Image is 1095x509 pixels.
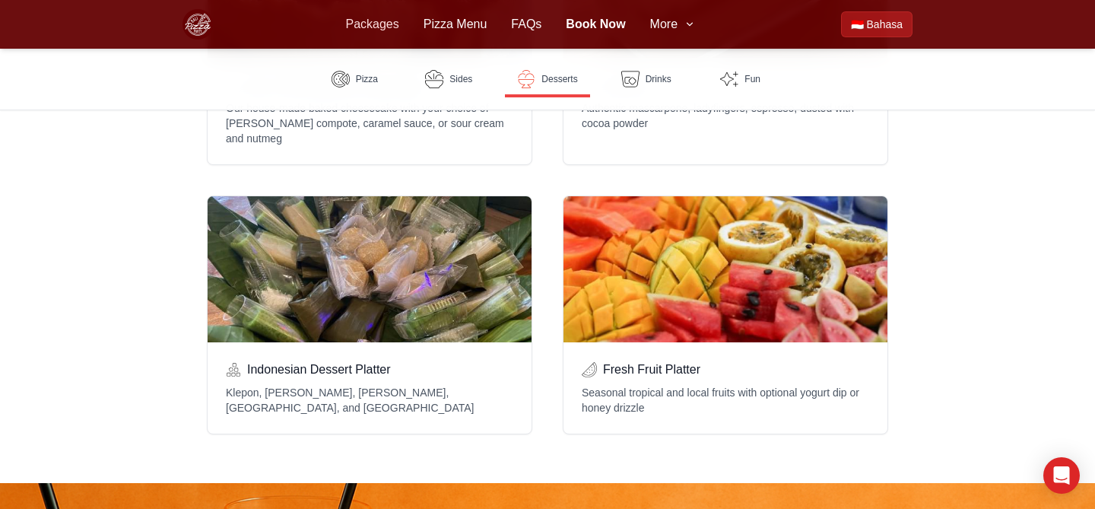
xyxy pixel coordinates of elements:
[541,73,577,85] span: Desserts
[608,61,684,97] a: Drinks
[316,61,392,97] a: Pizza
[345,15,398,33] a: Packages
[226,385,513,415] p: Klepon, [PERSON_NAME], [PERSON_NAME], [GEOGRAPHIC_DATA], and [GEOGRAPHIC_DATA]
[208,196,532,342] div: Indonesian Dessert Platter
[226,362,241,377] img: cubes-stacked
[646,73,671,85] span: Drinks
[566,15,625,33] a: Book Now
[356,73,378,85] span: Pizza
[517,70,535,88] img: Desserts
[582,362,597,377] img: watermelon-slice
[703,61,779,97] a: Fun
[226,100,513,146] p: Our house-made baked cheesecake with your choice of [PERSON_NAME] compote, caramel sauce, or sour...
[867,17,903,32] span: Bahasa
[411,61,487,97] a: Sides
[505,61,589,97] a: Desserts
[563,196,887,342] div: Fresh Fruit Platter
[449,73,472,85] span: Sides
[720,70,738,88] img: Fun
[424,15,487,33] a: Pizza Menu
[621,70,640,88] img: Drinks
[332,70,350,88] img: Pizza
[582,385,869,415] p: Seasonal tropical and local fruits with optional yogurt dip or honey drizzle
[582,100,869,131] p: Authentic mascarpone, ladyfingers, espresso, dusted with cocoa powder
[841,11,912,37] a: Beralih ke Bahasa Indonesia
[603,361,700,379] h4: Fresh Fruit Platter
[650,15,696,33] button: More
[425,70,443,88] img: Sides
[511,15,541,33] a: FAQs
[247,361,391,379] h4: Indonesian Dessert Platter
[182,9,213,40] img: Bali Pizza Party Logo
[1043,457,1080,494] div: Open Intercom Messenger
[744,73,760,85] span: Fun
[650,15,678,33] span: More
